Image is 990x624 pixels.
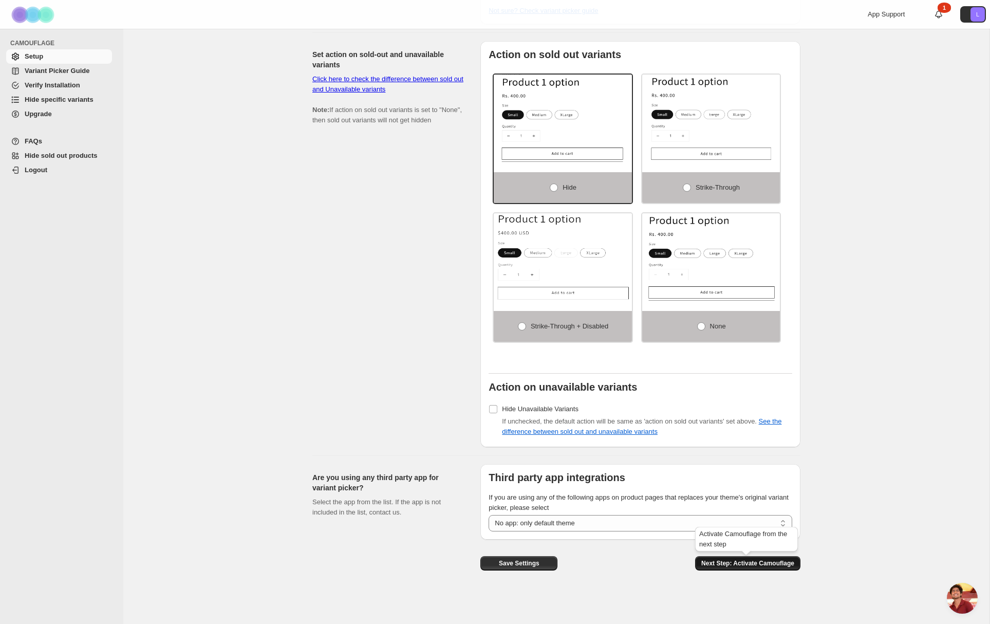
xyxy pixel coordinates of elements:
span: Next Step: Activate Camouflage [701,559,794,567]
a: Öppna chatt [947,583,978,614]
span: Setup [25,52,43,60]
a: Hide specific variants [6,93,112,107]
span: Hide Unavailable Variants [502,405,578,413]
span: CAMOUFLAGE [10,39,116,47]
text: L [976,11,979,17]
span: Save Settings [499,559,539,567]
span: If unchecked, the default action will be same as 'action on sold out variants' set above. [502,417,781,435]
img: Camouflage [8,1,60,29]
span: Verify Installation [25,81,80,89]
img: Strike-through [642,75,780,162]
span: Hide specific variants [25,96,94,103]
h2: Set action on sold-out and unavailable variants [312,49,464,70]
a: Logout [6,163,112,177]
h2: Are you using any third party app for variant picker? [312,472,464,493]
span: Strike-through + Disabled [531,322,608,330]
a: Upgrade [6,107,112,121]
a: Verify Installation [6,78,112,93]
img: None [642,213,780,301]
button: Save Settings [480,556,557,571]
button: Next Step: Activate Camouflage [695,556,800,571]
b: Action on sold out variants [489,49,621,60]
div: 1 [938,3,951,13]
b: Third party app integrations [489,472,625,483]
span: Strike-through [696,183,740,191]
img: Hide [494,75,632,162]
span: If action on sold out variants is set to "None", then sold out variants will not get hidden [312,75,463,124]
span: Hide [563,183,576,191]
b: Note: [312,106,329,114]
span: Variant Picker Guide [25,67,89,75]
span: Select the app from the list. If the app is not included in the list, contact us. [312,498,441,516]
a: Setup [6,49,112,64]
a: 1 [933,9,944,20]
span: App Support [868,10,905,18]
a: Variant Picker Guide [6,64,112,78]
a: Hide sold out products [6,149,112,163]
span: Avatar with initials L [970,7,985,22]
span: None [710,322,726,330]
button: Avatar with initials L [960,6,986,23]
a: FAQs [6,134,112,149]
span: Hide sold out products [25,152,98,159]
a: Click here to check the difference between sold out and Unavailable variants [312,75,463,93]
span: If you are using any of the following apps on product pages that replaces your theme's original v... [489,493,789,511]
span: FAQs [25,137,42,145]
b: Action on unavailable variants [489,381,637,393]
img: Strike-through + Disabled [494,213,632,301]
span: Logout [25,166,47,174]
span: Upgrade [25,110,52,118]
